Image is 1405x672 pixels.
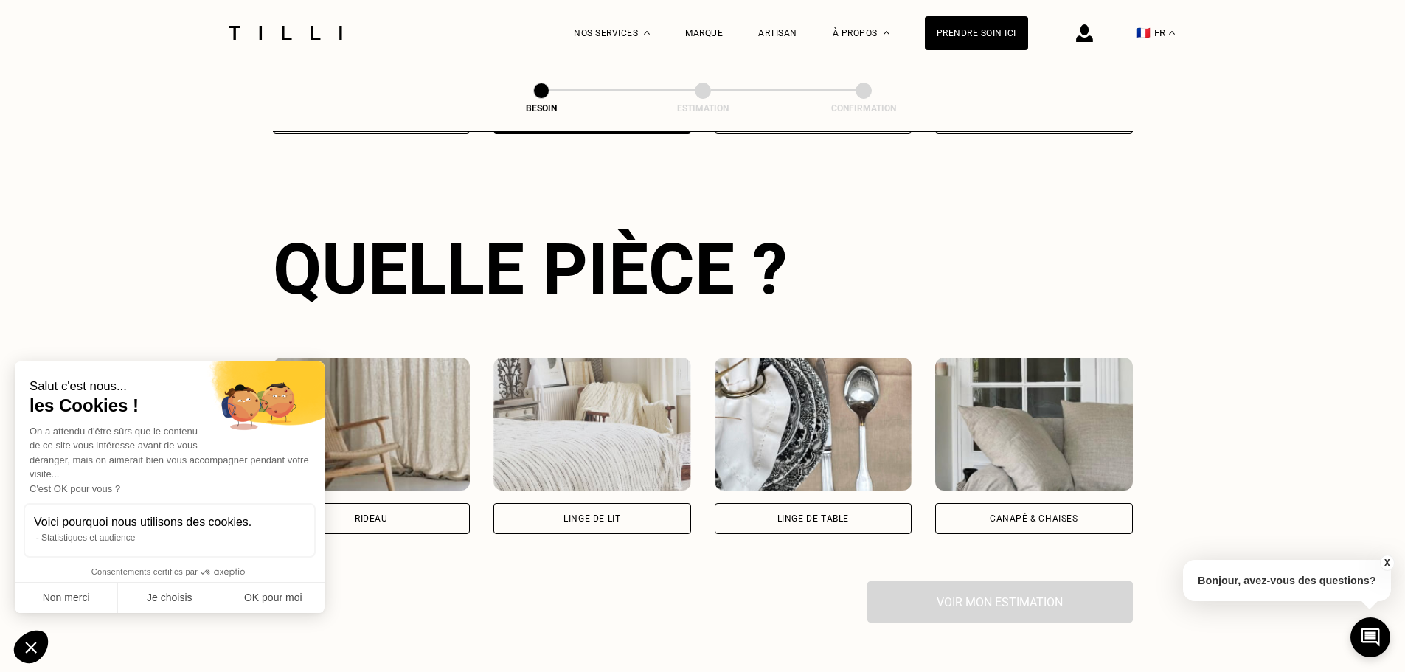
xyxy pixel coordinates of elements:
img: Tilli retouche votre Linge de table [715,358,912,491]
div: Canapé & chaises [990,514,1078,523]
div: Confirmation [790,103,937,114]
div: Quelle pièce ? [273,228,1133,311]
img: Logo du service de couturière Tilli [223,26,347,40]
button: X [1379,555,1394,571]
img: menu déroulant [1169,31,1175,35]
div: Linge de lit [563,514,620,523]
div: Besoin [468,103,615,114]
img: Menu déroulant [644,31,650,35]
div: Rideau [355,514,388,523]
span: 🇫🇷 [1136,26,1151,40]
div: Estimation [629,103,777,114]
img: icône connexion [1076,24,1093,42]
a: Prendre soin ici [925,16,1028,50]
div: Linge de table [777,514,849,523]
img: Tilli retouche votre Linge de lit [493,358,691,491]
a: Artisan [758,28,797,38]
img: Tilli retouche votre Rideau [273,358,471,491]
img: Menu déroulant à propos [884,31,889,35]
img: Tilli retouche votre Canapé & chaises [935,358,1133,491]
a: Marque [685,28,723,38]
p: Bonjour, avez-vous des questions? [1183,560,1391,601]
